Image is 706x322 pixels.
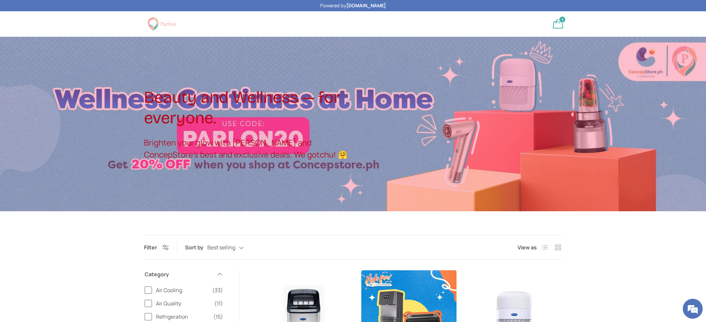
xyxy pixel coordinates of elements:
[156,286,208,294] span: Air Cooling
[320,2,386,9] p: Powered by
[156,313,209,321] span: Refrigeration
[346,2,386,9] strong: [DOMAIN_NAME]
[145,270,212,278] span: Category
[144,244,169,251] button: Filter
[156,299,210,307] span: Air Quality
[144,87,353,128] h2: Beauty and Wellness — for everyone.
[518,243,537,251] span: View as
[145,262,223,286] summary: Category
[144,244,157,251] span: Filter
[207,244,235,251] span: Best selling
[144,137,353,161] div: Brighten your glow with [PERSON_NAME] and ConcepStore's best and exclusive deals. We gotchu! 🤗
[213,313,223,321] span: (15)
[185,243,207,251] label: Sort by
[212,286,223,294] span: (33)
[214,299,223,307] span: (11)
[207,242,257,254] button: Best selling
[562,17,563,22] span: 1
